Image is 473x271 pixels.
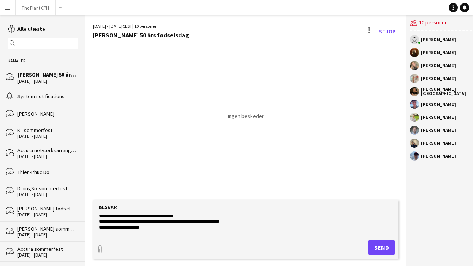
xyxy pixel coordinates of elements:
[17,110,78,117] div: [PERSON_NAME]
[410,15,472,31] div: 10 personer
[421,128,456,132] div: [PERSON_NAME]
[421,87,472,96] div: [PERSON_NAME][GEOGRAPHIC_DATA]
[228,113,264,120] p: Ingen beskeder
[421,63,456,68] div: [PERSON_NAME]
[17,147,78,154] div: Accura netværksarrangement
[8,26,45,32] a: Alle ulæste
[17,192,78,197] div: [DATE] - [DATE]
[421,141,456,145] div: [PERSON_NAME]
[17,205,78,212] div: [PERSON_NAME] fødselsdag
[421,37,456,42] div: [PERSON_NAME]
[368,240,395,255] button: Send
[16,0,56,15] button: The Plant CPH
[376,26,398,38] a: Se Job
[17,225,78,232] div: [PERSON_NAME] sommerfest
[17,154,78,159] div: [DATE] - [DATE]
[421,115,456,120] div: [PERSON_NAME]
[17,185,78,192] div: DiningSix sommerfest
[17,245,78,252] div: Accura sommerfest
[421,50,456,55] div: [PERSON_NAME]
[17,93,78,100] div: System notifications
[17,71,78,78] div: [PERSON_NAME] 50 års fødselsdag
[93,23,189,30] div: [DATE] - [DATE] | 10 personer
[17,127,78,134] div: KL sommerfest
[421,102,456,107] div: [PERSON_NAME]
[17,252,78,258] div: [DATE] - [DATE]
[17,78,78,84] div: [DATE] - [DATE]
[98,204,117,210] label: Besvar
[17,134,78,139] div: [DATE] - [DATE]
[17,169,78,175] div: Thien-Phuc Do
[421,154,456,158] div: [PERSON_NAME]
[17,232,78,238] div: [DATE] - [DATE]
[122,23,132,29] span: CEST
[421,76,456,81] div: [PERSON_NAME]
[17,212,78,217] div: [DATE] - [DATE]
[93,32,189,38] div: [PERSON_NAME] 50 års fødselsdag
